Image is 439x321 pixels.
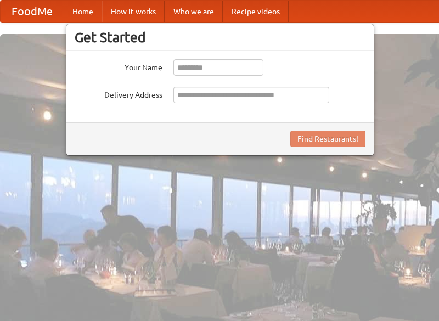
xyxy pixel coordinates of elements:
label: Your Name [75,59,162,73]
a: FoodMe [1,1,64,22]
a: Who we are [165,1,223,22]
label: Delivery Address [75,87,162,100]
a: Home [64,1,102,22]
h3: Get Started [75,29,365,46]
button: Find Restaurants! [290,131,365,147]
a: Recipe videos [223,1,289,22]
a: How it works [102,1,165,22]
